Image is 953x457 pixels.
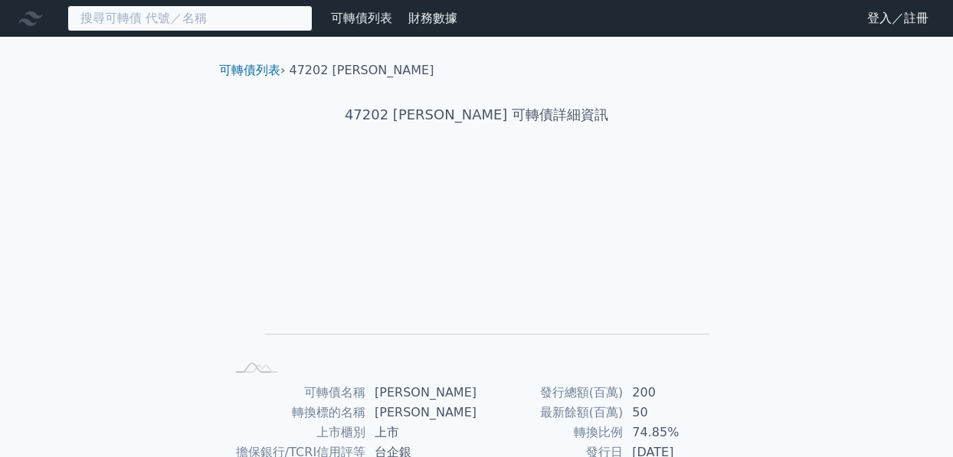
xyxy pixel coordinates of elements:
td: 轉換標的名稱 [225,403,365,423]
td: 200 [623,383,728,403]
td: 可轉債名稱 [225,383,365,403]
td: [PERSON_NAME] [365,383,476,403]
a: 可轉債列表 [219,63,280,77]
a: 財務數據 [408,11,457,25]
td: [PERSON_NAME] [365,403,476,423]
input: 搜尋可轉債 代號／名稱 [67,5,313,31]
td: 上市 [365,423,476,442]
td: 轉換比例 [476,423,623,442]
a: 登入／註冊 [855,6,941,31]
td: 最新餘額(百萬) [476,403,623,423]
td: 上市櫃別 [225,423,365,442]
td: 74.85% [623,423,728,442]
td: 50 [623,403,728,423]
h1: 47202 [PERSON_NAME] 可轉債詳細資訊 [207,104,746,126]
li: 47202 [PERSON_NAME] [290,61,434,80]
li: › [219,61,285,80]
td: 發行總額(百萬) [476,383,623,403]
g: Chart [251,174,710,357]
a: 可轉債列表 [331,11,392,25]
